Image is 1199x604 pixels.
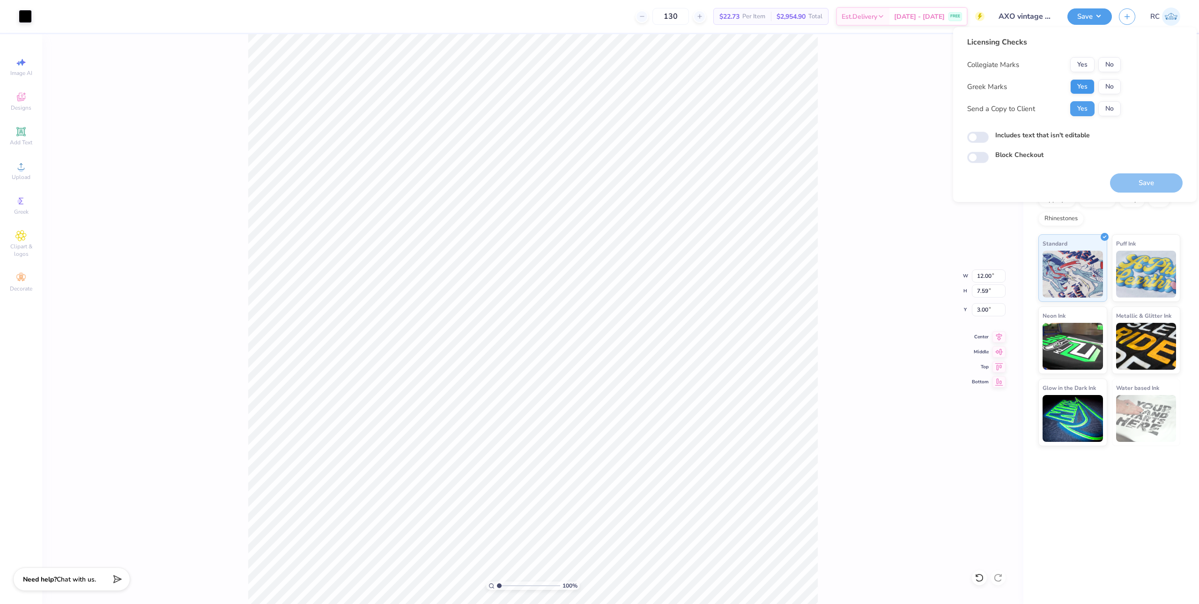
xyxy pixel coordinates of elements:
[995,130,1090,140] label: Includes text that isn't editable
[808,12,822,22] span: Total
[742,12,765,22] span: Per Item
[652,8,689,25] input: – –
[14,208,29,216] span: Greek
[1162,7,1180,26] img: Rio Cabojoc
[1098,101,1121,116] button: No
[1116,311,1171,321] span: Metallic & Glitter Ink
[777,12,806,22] span: $2,954.90
[10,139,32,146] span: Add Text
[1150,11,1160,22] span: RC
[972,349,989,355] span: Middle
[1098,79,1121,94] button: No
[1070,57,1095,72] button: Yes
[562,582,577,590] span: 100 %
[1043,311,1066,321] span: Neon Ink
[12,173,30,181] span: Upload
[1070,101,1095,116] button: Yes
[1116,323,1177,370] img: Metallic & Glitter Ink
[842,12,877,22] span: Est. Delivery
[972,379,989,385] span: Bottom
[10,285,32,292] span: Decorate
[950,13,960,20] span: FREE
[719,12,740,22] span: $22.73
[5,243,37,258] span: Clipart & logos
[1043,239,1067,248] span: Standard
[972,364,989,370] span: Top
[1043,323,1103,370] img: Neon Ink
[967,60,1019,70] div: Collegiate Marks
[1043,251,1103,298] img: Standard
[10,69,32,77] span: Image AI
[1070,79,1095,94] button: Yes
[1116,239,1136,248] span: Puff Ink
[967,104,1035,114] div: Send a Copy to Client
[11,104,31,112] span: Designs
[1116,395,1177,442] img: Water based Ink
[894,12,945,22] span: [DATE] - [DATE]
[967,82,1007,92] div: Greek Marks
[1067,8,1112,25] button: Save
[57,575,96,584] span: Chat with us.
[995,150,1044,160] label: Block Checkout
[1098,57,1121,72] button: No
[1150,7,1180,26] a: RC
[23,575,57,584] strong: Need help?
[1116,383,1159,393] span: Water based Ink
[972,334,989,340] span: Center
[967,37,1121,48] div: Licensing Checks
[1043,395,1103,442] img: Glow in the Dark Ink
[1038,212,1084,226] div: Rhinestones
[992,7,1060,26] input: Untitled Design
[1043,383,1096,393] span: Glow in the Dark Ink
[1116,251,1177,298] img: Puff Ink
